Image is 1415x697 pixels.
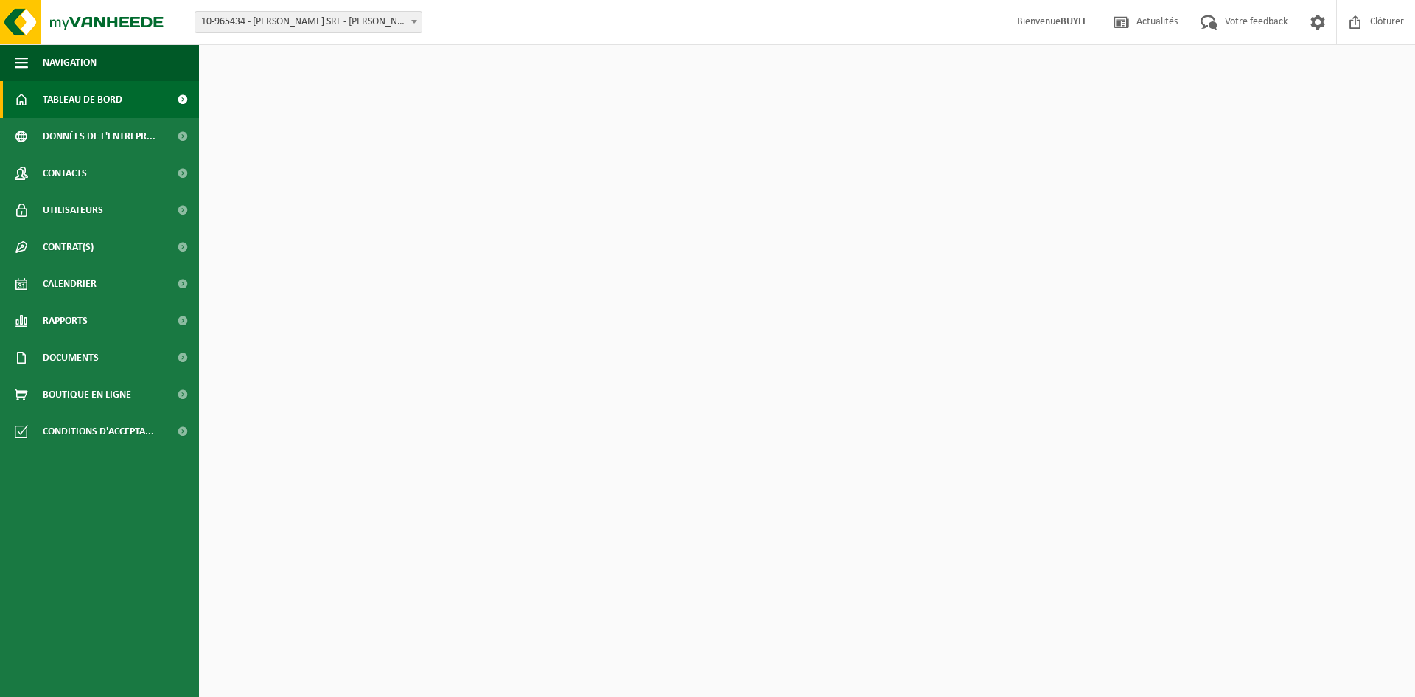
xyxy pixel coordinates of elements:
[43,413,154,450] span: Conditions d'accepta...
[43,118,156,155] span: Données de l'entrepr...
[43,155,87,192] span: Contacts
[43,192,103,229] span: Utilisateurs
[43,44,97,81] span: Navigation
[1061,16,1088,27] strong: BUYLE
[195,12,422,32] span: 10-965434 - BUYLE CHRISTIAN SRL - SPRIMONT
[195,11,422,33] span: 10-965434 - BUYLE CHRISTIAN SRL - SPRIMONT
[43,339,99,376] span: Documents
[43,376,131,413] span: Boutique en ligne
[43,266,97,302] span: Calendrier
[43,81,122,118] span: Tableau de bord
[43,302,88,339] span: Rapports
[43,229,94,266] span: Contrat(s)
